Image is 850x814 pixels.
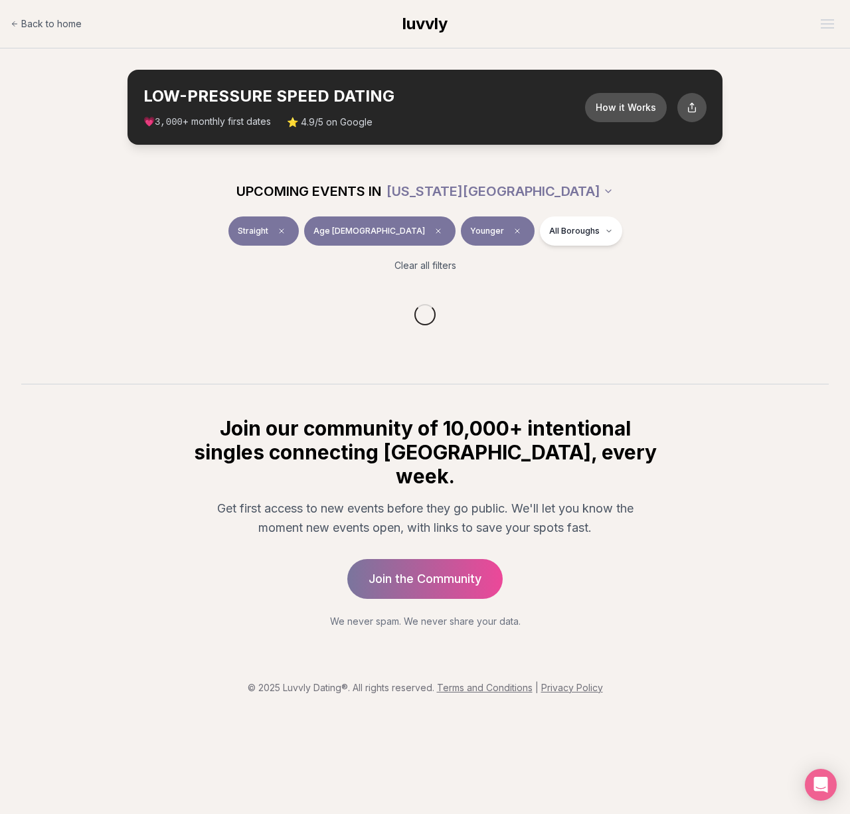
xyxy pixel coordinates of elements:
span: Clear preference [509,223,525,239]
span: Back to home [21,17,82,31]
span: ⭐ 4.9/5 on Google [287,116,373,129]
span: Straight [238,226,268,236]
span: Clear age [430,223,446,239]
button: Age [DEMOGRAPHIC_DATA]Clear age [304,216,456,246]
a: Terms and Conditions [437,682,533,693]
a: Join the Community [347,559,503,599]
p: We never spam. We never share your data. [191,615,659,628]
span: UPCOMING EVENTS IN [236,182,381,201]
span: Younger [470,226,504,236]
div: Open Intercom Messenger [805,769,837,801]
a: luvvly [402,13,448,35]
button: StraightClear event type filter [228,216,299,246]
span: luvvly [402,14,448,33]
span: 3,000 [155,117,183,127]
span: Age [DEMOGRAPHIC_DATA] [313,226,425,236]
button: Open menu [815,14,839,34]
button: YoungerClear preference [461,216,535,246]
span: 💗 + monthly first dates [143,115,271,129]
a: Back to home [11,11,82,37]
h2: LOW-PRESSURE SPEED DATING [143,86,585,107]
p: © 2025 Luvvly Dating®. All rights reserved. [11,681,839,694]
span: Clear event type filter [274,223,290,239]
span: All Boroughs [549,226,600,236]
span: | [535,682,539,693]
p: Get first access to new events before they go public. We'll let you know the moment new events op... [202,499,648,538]
button: All Boroughs [540,216,622,246]
button: Clear all filters [386,251,464,280]
h2: Join our community of 10,000+ intentional singles connecting [GEOGRAPHIC_DATA], every week. [191,416,659,488]
button: How it Works [585,93,667,122]
a: Privacy Policy [541,682,603,693]
button: [US_STATE][GEOGRAPHIC_DATA] [386,177,614,206]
